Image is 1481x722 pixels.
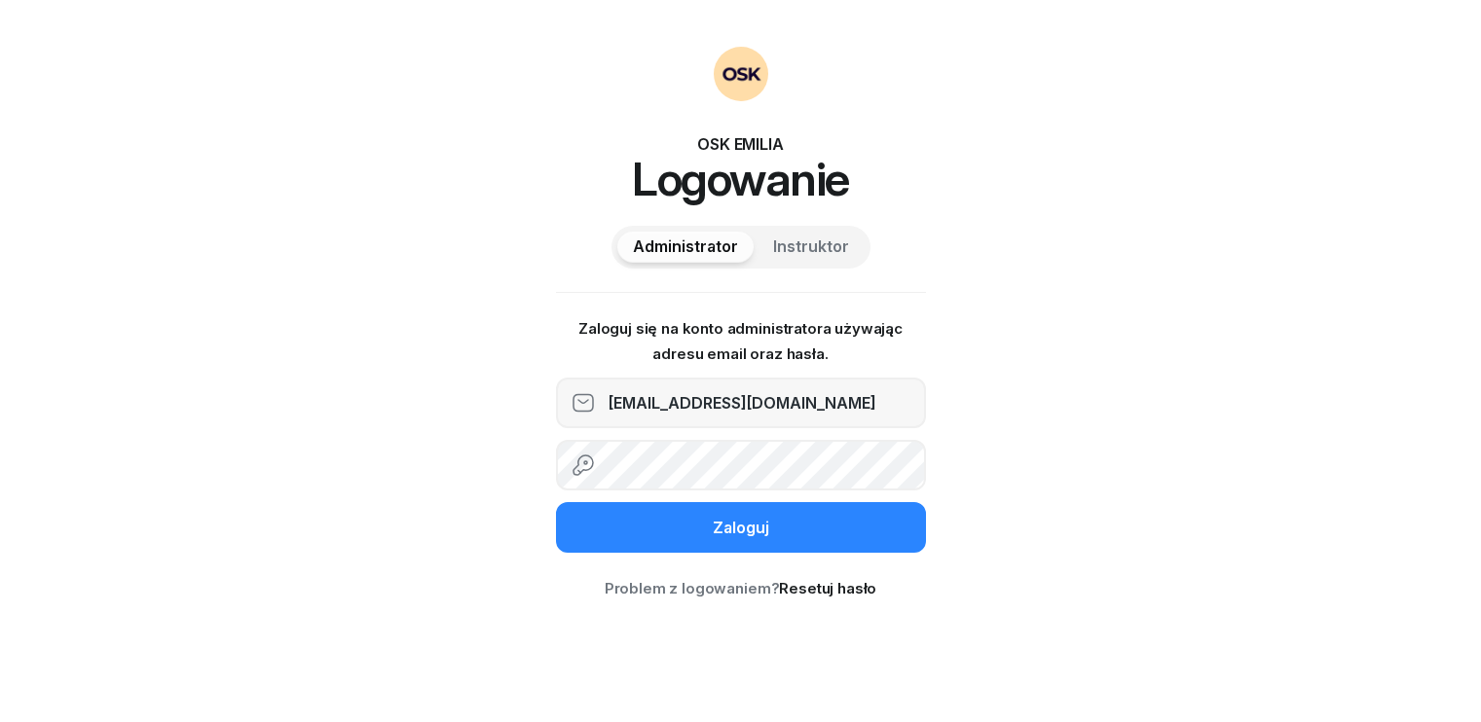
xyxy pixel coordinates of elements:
[556,576,926,601] div: Problem z logowaniem?
[779,579,876,597] a: Resetuj hasło
[556,378,926,428] input: Adres email
[556,502,926,553] button: Zaloguj
[556,132,926,156] div: OSK EMILIA
[713,516,769,541] div: Zaloguj
[758,232,865,263] button: Instruktor
[633,235,738,260] span: Administrator
[714,47,768,101] img: OSKAdmin
[773,235,849,260] span: Instruktor
[556,156,926,202] h1: Logowanie
[617,232,754,263] button: Administrator
[556,316,926,366] p: Zaloguj się na konto administratora używając adresu email oraz hasła.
